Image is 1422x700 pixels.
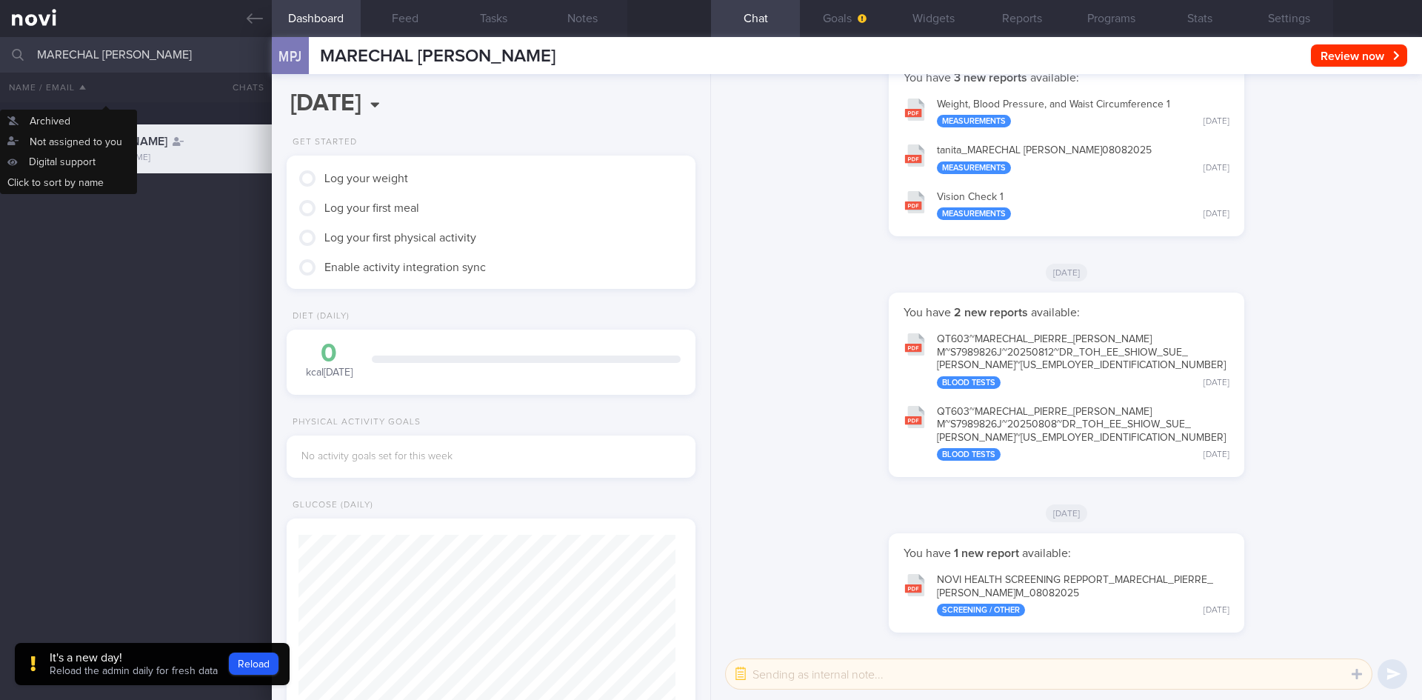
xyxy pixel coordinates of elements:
[287,311,350,322] div: Diet (Daily)
[896,564,1237,624] button: NOVI HEALTH SCREENING REPPORT_MARECHAL_PIERRE_[PERSON_NAME]M_08082025 Screening / Other [DATE]
[951,72,1030,84] strong: 3 new reports
[937,604,1025,616] div: Screening / Other
[937,406,1229,461] div: QT603~MARECHAL_ PIERRE_ [PERSON_NAME] M~S7989826J~20250808~DR_ TOH_ EE_ SHIOW_ SUE_ [PERSON_NAME]...
[1204,378,1229,389] div: [DATE]
[937,115,1011,127] div: Measurements
[301,341,357,367] div: 0
[1204,163,1229,174] div: [DATE]
[937,191,1229,221] div: Vision Check 1
[1204,116,1229,127] div: [DATE]
[937,207,1011,220] div: Measurements
[287,137,357,148] div: Get Started
[937,333,1229,389] div: QT603~MARECHAL_ PIERRE_ [PERSON_NAME] M~S7989826J~20250812~DR_ TOH_ EE_ SHIOW_ SUE_ [PERSON_NAME]...
[320,47,555,65] span: MARECHAL [PERSON_NAME]
[1046,504,1088,522] span: [DATE]
[1046,264,1088,281] span: [DATE]
[301,341,357,380] div: kcal [DATE]
[937,376,1001,389] div: Blood Tests
[9,136,167,147] span: MARECHAL [PERSON_NAME]
[229,653,278,675] button: Reload
[287,417,421,428] div: Physical Activity Goals
[896,181,1237,228] button: Vision Check 1 Measurements [DATE]
[213,73,272,102] button: Chats
[1204,605,1229,616] div: [DATE]
[9,153,263,164] div: [EMAIL_ADDRESS][DOMAIN_NAME]
[937,144,1229,174] div: tanita_ MARECHAL [PERSON_NAME] 08082025
[904,546,1229,561] p: You have available:
[896,89,1237,136] button: Weight, Blood Pressure, and Waist Circumference 1 Measurements [DATE]
[896,135,1237,181] button: tanita_MARECHAL [PERSON_NAME]08082025 Measurements [DATE]
[268,28,313,85] div: MPJ
[50,666,218,676] span: Reload the admin daily for fresh data
[1204,450,1229,461] div: [DATE]
[287,500,373,511] div: Glucose (Daily)
[904,305,1229,320] p: You have available:
[904,70,1229,85] p: You have available:
[951,547,1022,559] strong: 1 new report
[896,324,1237,396] button: QT603~MARECHAL_PIERRE_[PERSON_NAME]M~S7989826J~20250812~DR_TOH_EE_SHIOW_SUE_[PERSON_NAME]~[US_EMP...
[50,650,218,665] div: It's a new day!
[937,448,1001,461] div: Blood Tests
[937,99,1229,128] div: Weight, Blood Pressure, and Waist Circumference 1
[937,161,1011,174] div: Measurements
[951,307,1031,319] strong: 2 new reports
[1204,209,1229,220] div: [DATE]
[1311,44,1407,67] button: Review now
[896,396,1237,469] button: QT603~MARECHAL_PIERRE_[PERSON_NAME]M~S7989826J~20250808~DR_TOH_EE_SHIOW_SUE_[PERSON_NAME]~[US_EMP...
[301,450,681,464] div: No activity goals set for this week
[937,574,1229,616] div: NOVI HEALTH SCREENING REPPORT_ MARECHAL_ PIERRE_ [PERSON_NAME] M_ 08082025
